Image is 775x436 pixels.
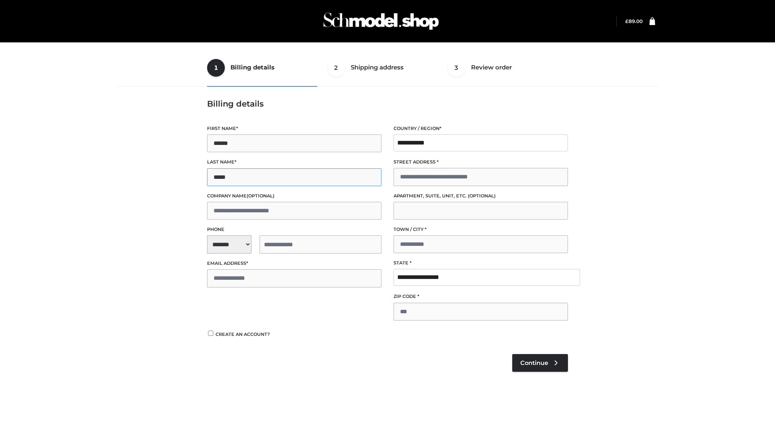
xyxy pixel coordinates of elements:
bdi: 89.00 [625,18,643,24]
label: Country / Region [394,125,568,132]
label: Email address [207,260,381,267]
label: Apartment, suite, unit, etc. [394,192,568,200]
h3: Billing details [207,99,568,109]
label: Company name [207,192,381,200]
a: £89.00 [625,18,643,24]
label: State [394,259,568,267]
input: Create an account? [207,331,214,336]
label: Town / City [394,226,568,233]
label: Street address [394,158,568,166]
span: Continue [520,359,548,367]
a: Continue [512,354,568,372]
label: Phone [207,226,381,233]
span: (optional) [468,193,496,199]
label: First name [207,125,381,132]
span: (optional) [247,193,274,199]
label: ZIP Code [394,293,568,300]
span: Create an account? [216,331,270,337]
span: £ [625,18,628,24]
label: Last name [207,158,381,166]
img: Schmodel Admin 964 [320,5,442,37]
